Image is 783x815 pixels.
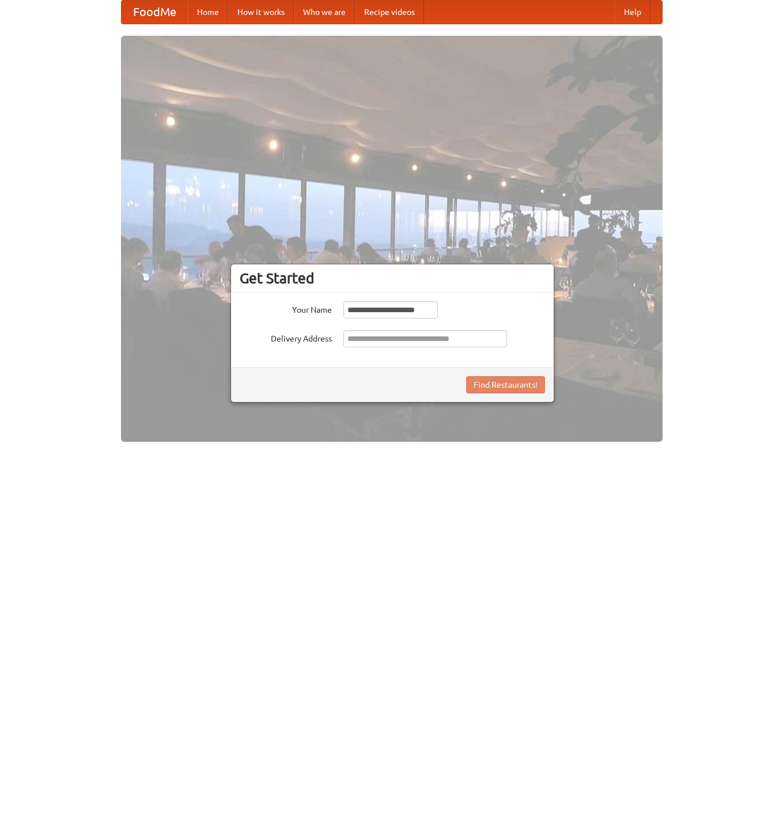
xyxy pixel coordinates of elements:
[188,1,228,24] a: Home
[294,1,355,24] a: Who we are
[122,1,188,24] a: FoodMe
[466,376,545,393] button: Find Restaurants!
[228,1,294,24] a: How it works
[615,1,650,24] a: Help
[355,1,424,24] a: Recipe videos
[240,330,332,344] label: Delivery Address
[240,270,545,287] h3: Get Started
[240,301,332,316] label: Your Name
